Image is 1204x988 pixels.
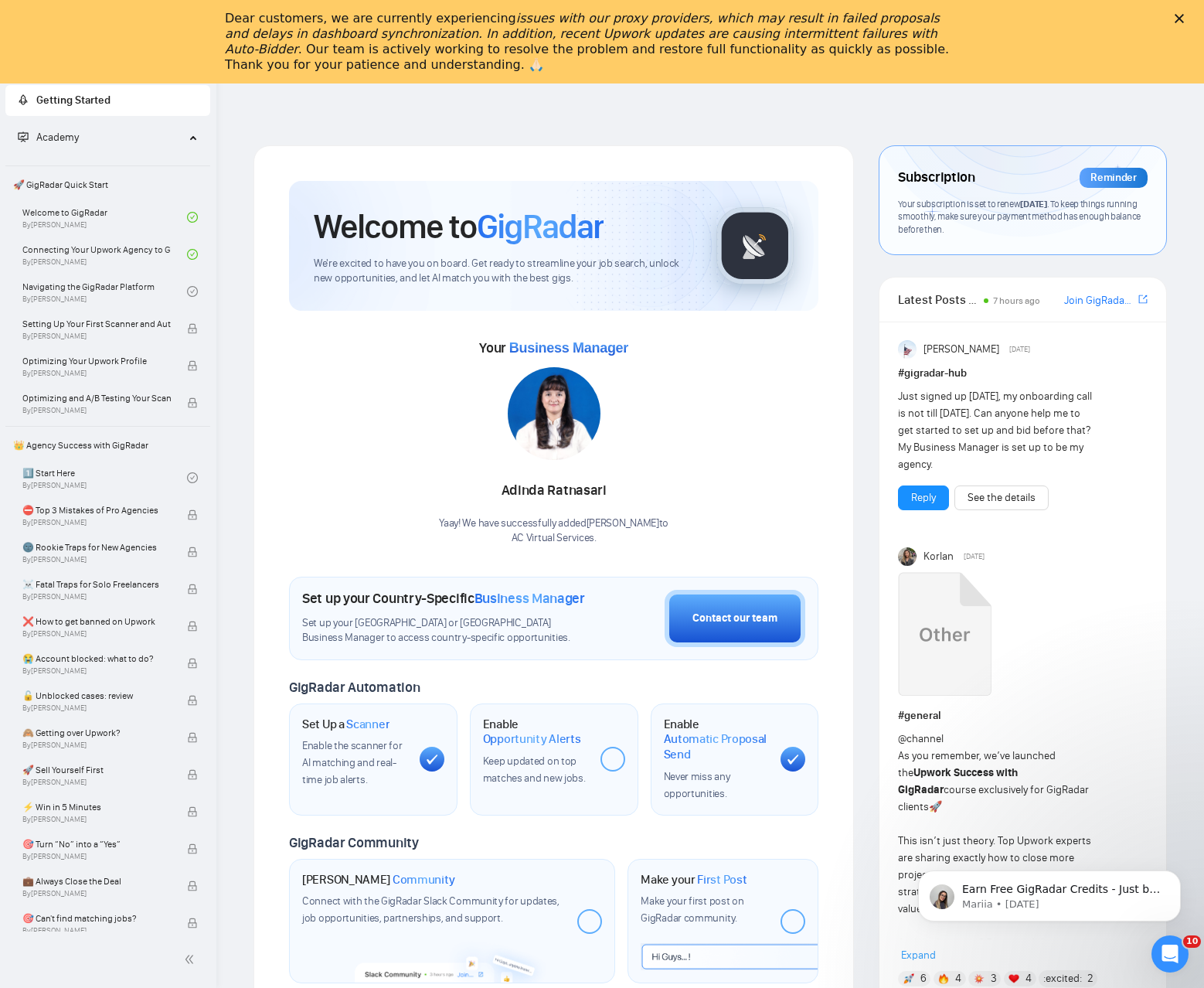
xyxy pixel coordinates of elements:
[898,707,1148,724] h1: # general
[187,769,198,780] span: lock
[692,610,777,627] div: Contact our team
[898,198,1141,235] span: Your subscription is set to renew . To keep things running smoothly, make sure your payment metho...
[187,360,198,371] span: lock
[22,629,171,639] span: By [PERSON_NAME]
[22,926,171,935] span: By [PERSON_NAME]
[187,918,198,928] span: lock
[7,169,209,200] span: 🚀 GigRadar Quick Start
[664,770,730,800] span: Never miss any opportunities.
[968,489,1036,506] a: See the details
[302,616,587,646] span: Set up your [GEOGRAPHIC_DATA] or [GEOGRAPHIC_DATA] Business Manager to access country-specific op...
[898,340,917,359] img: Anisuzzaman Khan
[895,838,1204,946] iframe: Intercom notifications message
[1175,14,1190,23] div: Close
[22,852,171,861] span: By [PERSON_NAME]
[187,621,198,632] span: lock
[898,485,949,510] button: Reply
[22,540,171,555] span: 🌚 Rookie Traps for New Agencies
[665,590,805,647] button: Contact our team
[22,390,171,406] span: Optimizing and A/B Testing Your Scanner for Better Results
[641,894,743,925] span: Make your first post on GigRadar community.
[479,339,628,356] span: Your
[898,388,1097,473] div: Just signed up [DATE], my onboarding call is not till [DATE]. Can anyone help me to get started t...
[483,731,581,747] span: Opportunity Alerts
[22,503,171,518] span: ⛔ Top 3 Mistakes of Pro Agencies
[22,332,171,341] span: By [PERSON_NAME]
[302,894,559,925] span: Connect with the GigRadar Slack Community for updates, job opportunities, partnerships, and support.
[1020,198,1046,210] span: [DATE]
[18,131,79,144] span: Academy
[664,731,769,761] span: Automatic Proposal Send
[22,725,171,741] span: 🙈 Getting over Upwork?
[22,353,171,369] span: Optimizing Your Upwork Profile
[22,889,171,898] span: By [PERSON_NAME]
[22,592,171,601] span: By [PERSON_NAME]
[993,295,1040,306] span: 7 hours ago
[911,489,936,506] a: Reply
[1138,292,1148,307] a: export
[289,679,420,696] span: GigRadar Automation
[187,249,198,260] span: check-circle
[22,651,171,666] span: 😭 Account blocked: what to do?
[22,518,171,527] span: By [PERSON_NAME]
[36,131,79,144] span: Academy
[1025,971,1032,986] span: 4
[187,806,198,817] span: lock
[22,911,171,926] span: 🎯 Can't find matching jobs?
[697,872,747,887] span: First Post
[22,406,171,415] span: By [PERSON_NAME]
[184,952,199,967] span: double-left
[938,973,949,984] img: 🔥
[393,872,455,887] span: Community
[1008,973,1019,984] img: ❤️
[974,973,985,984] img: 💥
[954,485,1049,510] button: See the details
[22,704,171,713] span: By [PERSON_NAME]
[641,872,747,887] h1: Make your
[439,478,668,504] div: Adinda Ratnasari
[22,741,171,750] span: By [PERSON_NAME]
[483,717,588,747] h1: Enable
[22,274,187,308] a: Navigating the GigRadar PlatformBy[PERSON_NAME]
[898,732,944,745] span: @channel
[314,206,604,247] h1: Welcome to
[22,555,171,564] span: By [PERSON_NAME]
[7,430,209,461] span: 👑 Agency Success with GigRadar
[22,836,171,852] span: 🎯 Turn “No” into a “Yes”
[346,717,389,732] span: Scanner
[1064,292,1135,309] a: Join GigRadar Slack Community
[1151,935,1189,973] iframe: Intercom live chat
[898,365,1148,382] h1: # gigradar-hub
[509,340,628,356] span: Business Manager
[302,590,585,607] h1: Set up your Country-Specific
[187,881,198,891] span: lock
[187,397,198,408] span: lock
[187,732,198,743] span: lock
[664,717,769,762] h1: Enable
[903,973,914,984] img: 🚀
[302,739,402,786] span: Enable the scanner for AI matching and real-time job alerts.
[929,800,942,813] span: 🚀
[22,316,171,332] span: Setting Up Your First Scanner and Auto-Bidder
[991,971,997,986] span: 3
[898,165,974,191] span: Subscription
[955,971,961,986] span: 4
[187,323,198,334] span: lock
[477,206,604,247] span: GigRadar
[474,590,585,607] span: Business Manager
[716,207,794,284] img: gigradar-logo.png
[289,834,419,851] span: GigRadar Community
[22,614,171,629] span: ❌ How to get banned on Upwork
[225,11,940,56] i: issues with our proxy providers, which may result in failed proposals and delays in dashboard syn...
[187,212,198,223] span: check-circle
[187,547,198,557] span: lock
[302,717,389,732] h1: Set Up a
[187,584,198,595] span: lock
[22,200,187,234] a: Welcome to GigRadarBy[PERSON_NAME]
[923,341,999,358] span: [PERSON_NAME]
[964,550,985,564] span: [DATE]
[898,572,991,701] a: Upwork Success with GigRadar.mp4
[22,778,171,787] span: By [PERSON_NAME]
